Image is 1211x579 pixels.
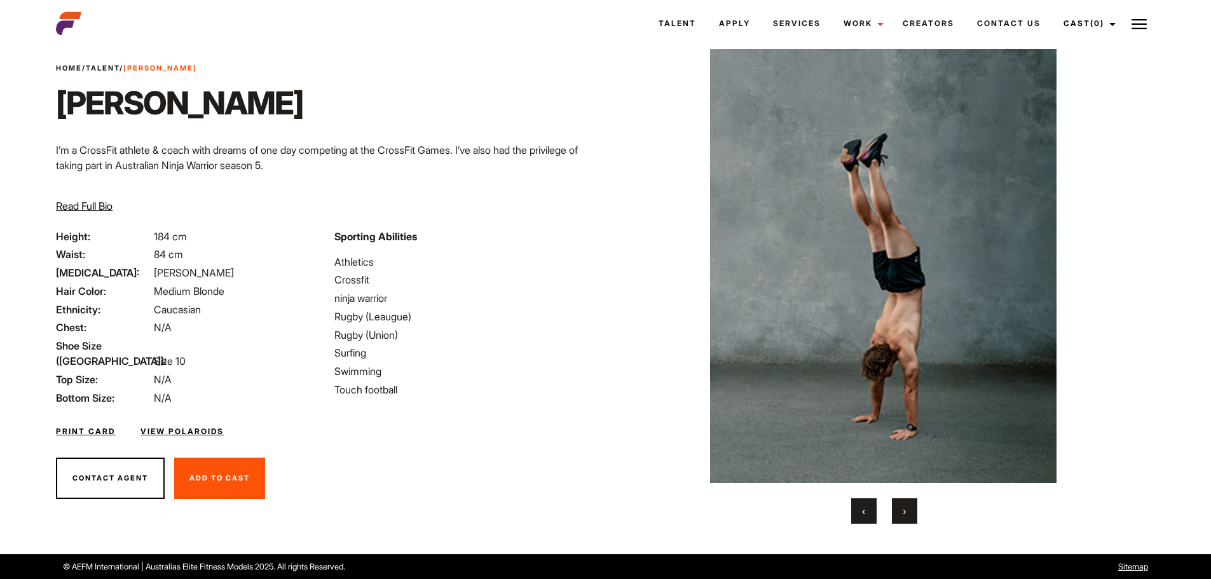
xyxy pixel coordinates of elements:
[903,505,906,517] span: Next
[56,63,197,74] span: / /
[56,247,151,262] span: Waist:
[334,327,598,343] li: Rugby (Union)
[154,321,172,334] span: N/A
[56,198,113,214] button: Read Full Bio
[334,345,598,360] li: Surfing
[154,303,201,316] span: Caucasian
[154,373,172,386] span: N/A
[334,364,598,379] li: Swimming
[56,390,151,405] span: Bottom Size:
[56,283,151,299] span: Hair Color:
[647,6,708,41] a: Talent
[56,142,598,173] p: I’m a CrossFit athlete & coach with dreams of one day competing at the CrossFit Games. I’ve also ...
[862,505,865,517] span: Previous
[708,6,762,41] a: Apply
[334,382,598,397] li: Touch football
[891,6,966,41] a: Creators
[140,426,224,437] a: View Polaroids
[636,49,1132,483] img: Jake NSW super ninja warrior star doing a hand stand 1
[334,272,598,287] li: Crossfit
[56,458,165,500] button: Contact Agent
[56,338,151,369] span: Shoe Size ([GEOGRAPHIC_DATA]):
[123,64,197,72] strong: [PERSON_NAME]
[56,426,115,437] a: Print Card
[154,355,186,367] span: Size 10
[762,6,832,41] a: Services
[154,266,234,279] span: [PERSON_NAME]
[56,265,151,280] span: [MEDICAL_DATA]:
[334,309,598,324] li: Rugby (Leaugue)
[334,290,598,306] li: ninja warrior
[1090,18,1104,28] span: (0)
[1052,6,1123,41] a: Cast(0)
[154,285,224,297] span: Medium Blonde
[56,302,151,317] span: Ethnicity:
[832,6,891,41] a: Work
[966,6,1052,41] a: Contact Us
[334,254,598,269] li: Athletics
[56,11,81,36] img: cropped-aefm-brand-fav-22-square.png
[189,473,250,482] span: Add To Cast
[154,392,172,404] span: N/A
[56,320,151,335] span: Chest:
[56,200,113,212] span: Read Full Bio
[86,64,120,72] a: Talent
[56,183,598,229] p: Over the years I’ve tried my hand at nearly every sport, but excelled at rugby league and touch f...
[154,248,183,261] span: 84 cm
[154,230,187,243] span: 184 cm
[174,458,265,500] button: Add To Cast
[56,372,151,387] span: Top Size:
[1118,562,1148,571] a: Sitemap
[56,84,303,122] h1: [PERSON_NAME]
[334,230,417,243] strong: Sporting Abilities
[63,561,689,573] p: © AEFM International | Australias Elite Fitness Models 2025. All rights Reserved.
[1132,17,1147,32] img: Burger icon
[56,229,151,244] span: Height:
[56,64,82,72] a: Home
